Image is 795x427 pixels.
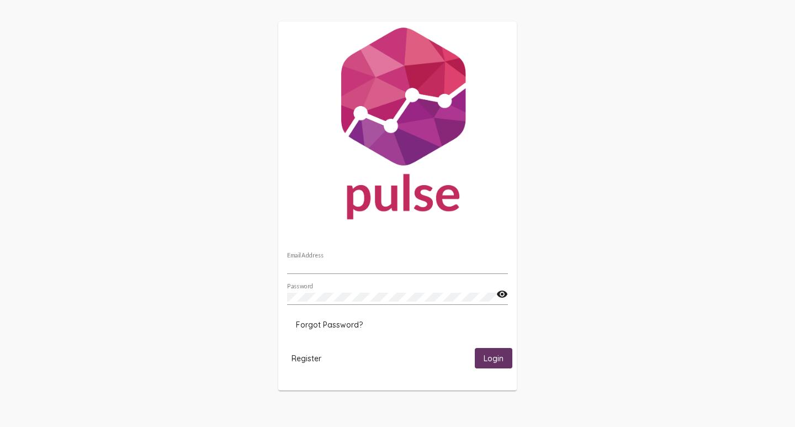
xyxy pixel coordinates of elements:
[291,354,321,363] span: Register
[278,22,517,230] img: Pulse For Good Logo
[287,315,372,335] button: Forgot Password?
[475,348,512,368] button: Login
[296,320,363,330] span: Forgot Password?
[496,288,508,301] mat-icon: visibility
[484,354,504,363] span: Login
[283,348,330,368] button: Register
